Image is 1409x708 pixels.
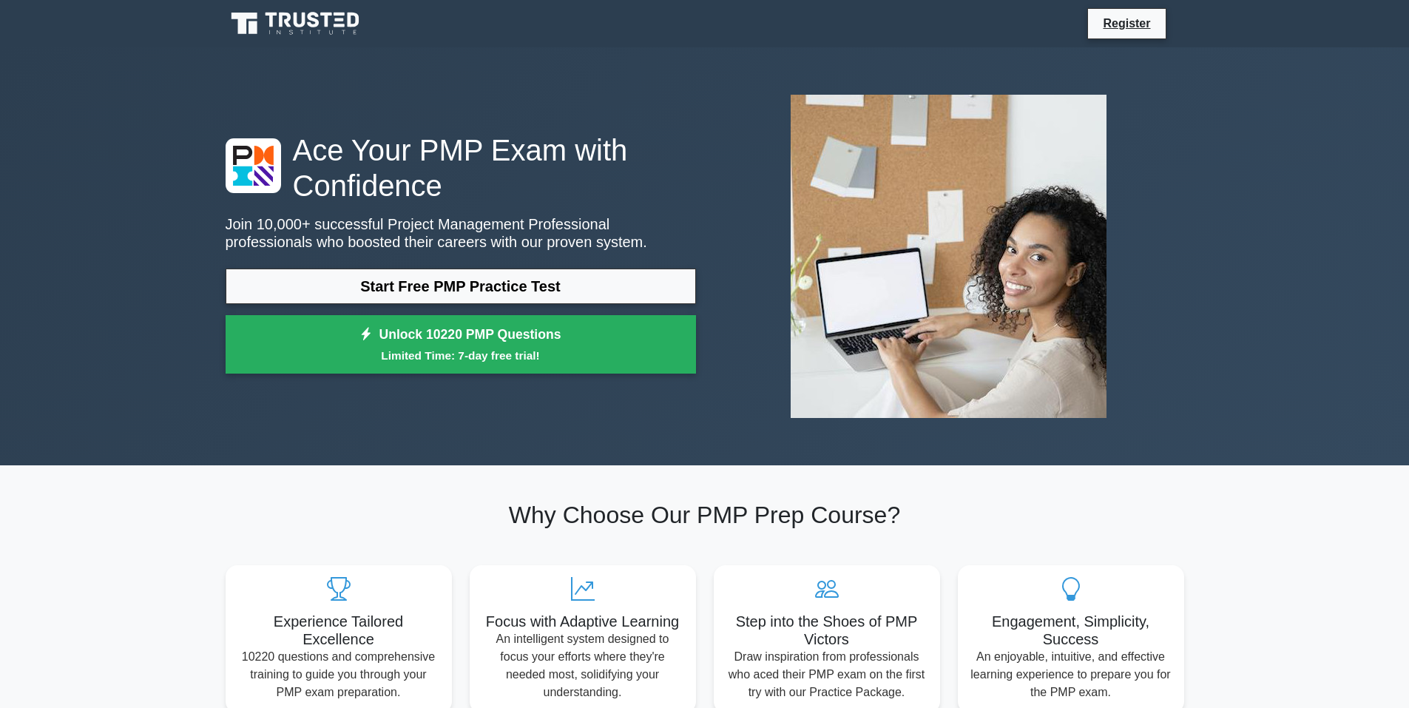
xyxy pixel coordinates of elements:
[726,648,928,701] p: Draw inspiration from professionals who aced their PMP exam on the first try with our Practice Pa...
[226,315,696,374] a: Unlock 10220 PMP QuestionsLimited Time: 7-day free trial!
[970,613,1172,648] h5: Engagement, Simplicity, Success
[482,630,684,701] p: An intelligent system designed to focus your efforts where they're needed most, solidifying your ...
[226,269,696,304] a: Start Free PMP Practice Test
[237,648,440,701] p: 10220 questions and comprehensive training to guide you through your PMP exam preparation.
[1094,14,1159,33] a: Register
[482,613,684,630] h5: Focus with Adaptive Learning
[726,613,928,648] h5: Step into the Shoes of PMP Victors
[226,132,696,203] h1: Ace Your PMP Exam with Confidence
[970,648,1172,701] p: An enjoyable, intuitive, and effective learning experience to prepare you for the PMP exam.
[226,501,1184,529] h2: Why Choose Our PMP Prep Course?
[226,215,696,251] p: Join 10,000+ successful Project Management Professional professionals who boosted their careers w...
[244,347,678,364] small: Limited Time: 7-day free trial!
[237,613,440,648] h5: Experience Tailored Excellence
